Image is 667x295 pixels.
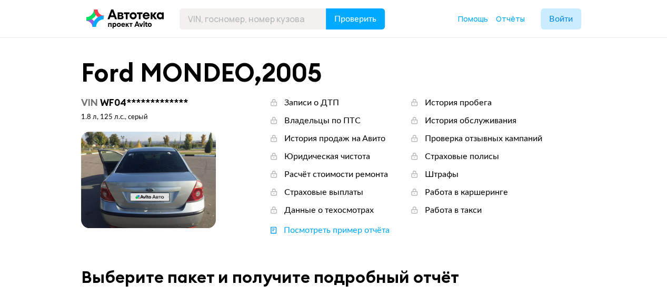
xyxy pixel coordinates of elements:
div: 1.8 л, 125 л.c., серый [81,113,216,122]
div: Проверка отзывных кампаний [425,133,542,144]
div: Страховые выплаты [284,186,363,198]
div: История продаж на Авито [284,133,385,144]
button: Проверить [326,8,385,29]
span: Войти [549,15,573,23]
div: Юридическая чистота [284,151,370,162]
div: Ford MONDEO , 2005 [81,59,586,86]
div: Страховые полисы [425,151,499,162]
span: VIN [81,96,98,109]
div: Выберите пакет и получите подробный отчёт [81,268,586,287]
div: Посмотреть пример отчёта [284,224,390,236]
div: Данные о техосмотрах [284,204,374,216]
div: История пробега [425,97,492,109]
div: Записи о ДТП [284,97,339,109]
a: Посмотреть пример отчёта [268,224,390,236]
div: Владельцы по ПТС [284,115,361,126]
div: Штрафы [425,169,459,180]
div: Расчёт стоимости ремонта [284,169,388,180]
a: Помощь [458,14,488,24]
div: Работа в каршеринге [425,186,508,198]
span: Проверить [334,15,376,23]
div: Работа в такси [425,204,482,216]
div: История обслуживания [425,115,516,126]
button: Войти [541,8,581,29]
input: VIN, госномер, номер кузова [180,8,326,29]
a: Отчёты [496,14,525,24]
